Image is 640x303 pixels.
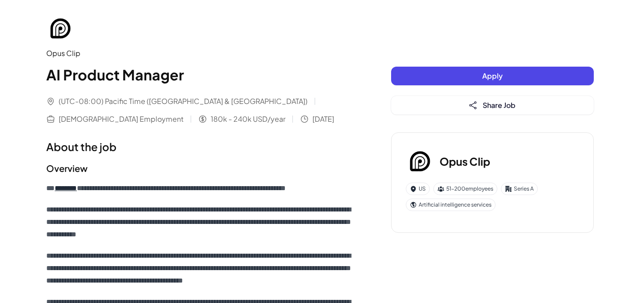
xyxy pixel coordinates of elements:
span: [DEMOGRAPHIC_DATA] Employment [59,114,184,124]
span: [DATE] [312,114,334,124]
div: 51-200 employees [433,183,497,195]
span: Share Job [483,100,516,110]
div: Opus Clip [46,48,356,59]
img: Op [46,14,75,43]
h1: About the job [46,139,356,155]
span: (UTC-08:00) Pacific Time ([GEOGRAPHIC_DATA] & [GEOGRAPHIC_DATA]) [59,96,308,107]
span: 180k - 240k USD/year [211,114,285,124]
h3: Opus Clip [440,153,490,169]
h1: AI Product Manager [46,64,356,85]
span: Apply [482,71,503,80]
button: Apply [391,67,594,85]
button: Share Job [391,96,594,115]
div: Artificial intelligence services [406,199,496,211]
div: Series A [501,183,538,195]
h2: Overview [46,162,356,175]
div: US [406,183,430,195]
img: Op [406,147,434,175]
